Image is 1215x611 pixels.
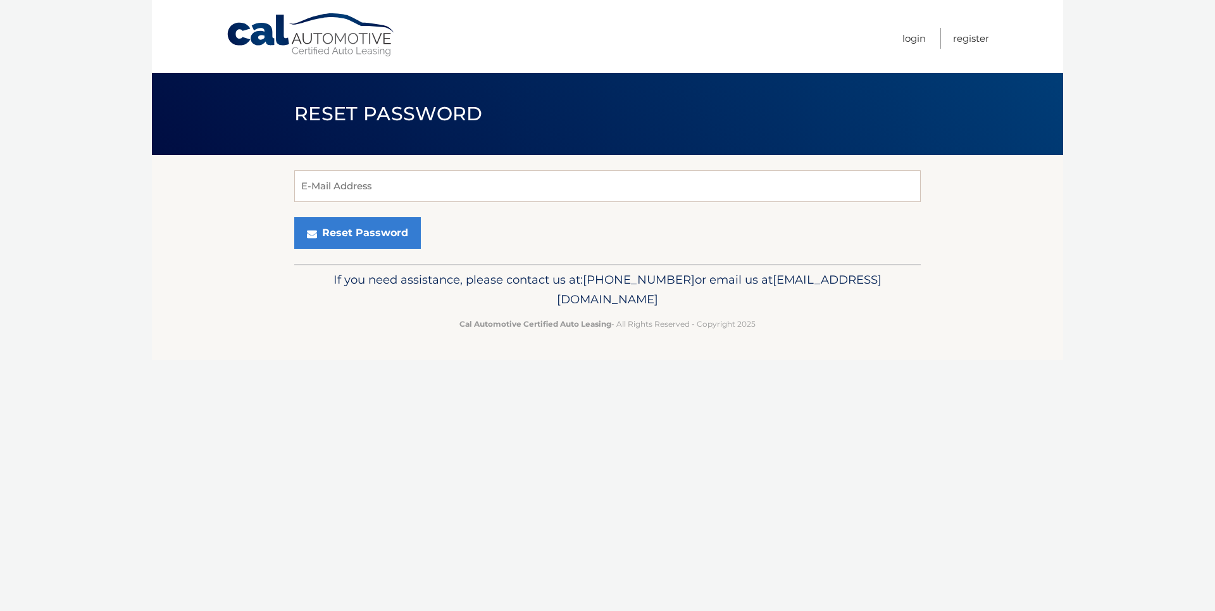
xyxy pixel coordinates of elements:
button: Reset Password [294,217,421,249]
strong: Cal Automotive Certified Auto Leasing [459,319,611,329]
span: Reset Password [294,102,482,125]
span: [PHONE_NUMBER] [583,272,695,287]
p: If you need assistance, please contact us at: or email us at [302,270,913,310]
input: E-Mail Address [294,170,921,202]
p: - All Rights Reserved - Copyright 2025 [302,317,913,331]
a: Login [902,28,926,49]
a: Cal Automotive [226,13,397,58]
a: Register [953,28,989,49]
